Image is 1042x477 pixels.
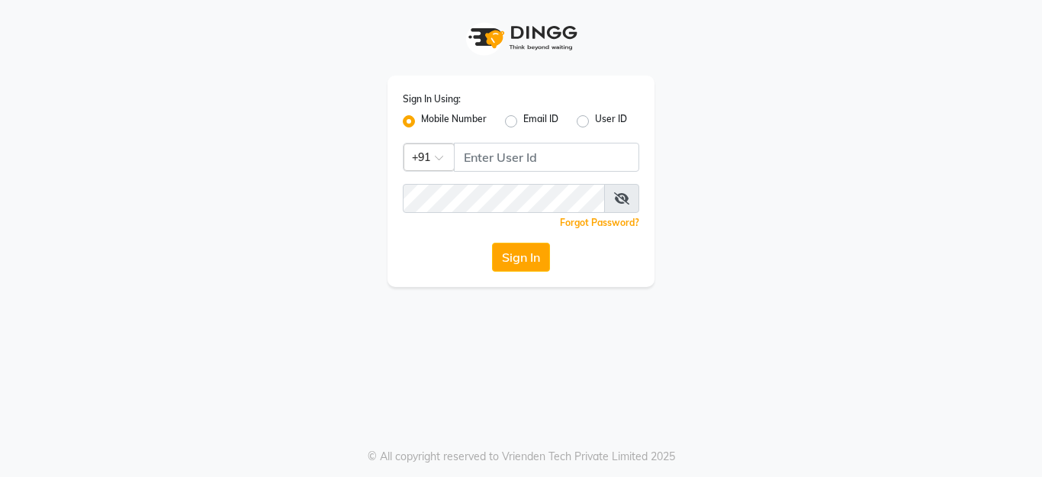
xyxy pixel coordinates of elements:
[595,112,627,131] label: User ID
[523,112,558,131] label: Email ID
[492,243,550,272] button: Sign In
[403,92,461,106] label: Sign In Using:
[454,143,639,172] input: Username
[421,112,487,131] label: Mobile Number
[560,217,639,228] a: Forgot Password?
[403,184,605,213] input: Username
[460,15,582,60] img: logo1.svg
